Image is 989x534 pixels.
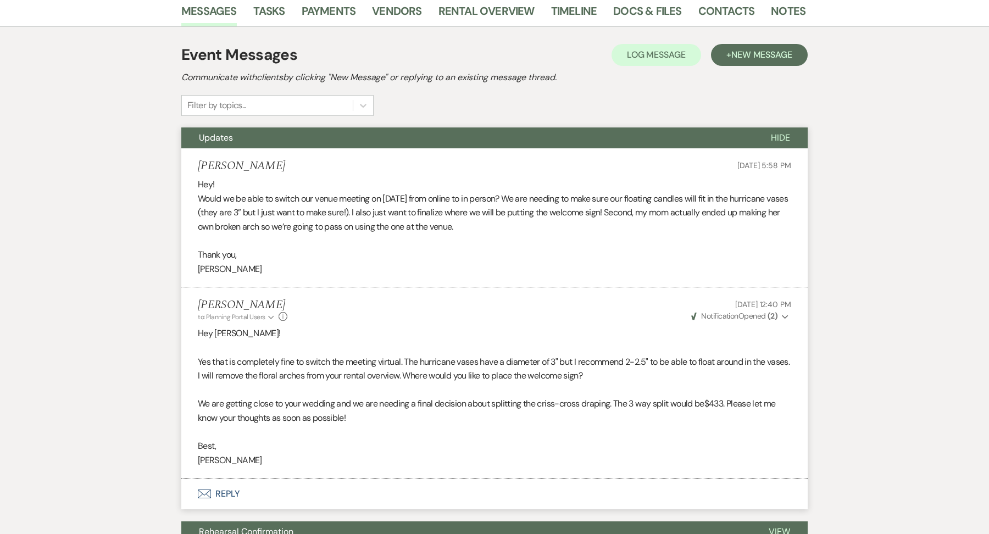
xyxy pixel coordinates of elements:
[181,71,808,84] h2: Communicate with clients by clicking "New Message" or replying to an existing message thread.
[198,453,791,468] p: [PERSON_NAME]
[771,132,790,143] span: Hide
[198,326,791,341] p: Hey [PERSON_NAME]!
[198,313,265,321] span: to: Planning Portal Users
[737,160,791,170] span: [DATE] 5:58 PM
[551,2,597,26] a: Timeline
[731,49,792,60] span: New Message
[181,2,237,26] a: Messages
[438,2,535,26] a: Rental Overview
[372,2,421,26] a: Vendors
[198,398,776,424] span: $433. Please let me know your thoughts as soon as possible!
[701,311,738,321] span: Notification
[612,44,701,66] button: Log Message
[181,43,297,66] h1: Event Messages
[198,192,791,234] p: Would we be able to switch our venue meeting on [DATE] from online to in person? We are needing t...
[768,311,777,321] strong: ( 2 )
[198,262,791,276] p: [PERSON_NAME]
[691,311,777,321] span: Opened
[711,44,808,66] button: +New Message
[181,479,808,509] button: Reply
[753,127,808,148] button: Hide
[690,310,791,322] button: NotificationOpened (2)
[181,127,753,148] button: Updates
[187,99,246,112] div: Filter by topics...
[253,2,285,26] a: Tasks
[698,2,755,26] a: Contacts
[735,299,791,309] span: [DATE] 12:40 PM
[198,177,791,192] p: Hey!
[198,355,791,383] p: Yes that is completely fine to switch the meeting virtual. The hurricane vases have a diameter of...
[627,49,686,60] span: Log Message
[771,2,805,26] a: Notes
[613,2,681,26] a: Docs & Files
[198,159,285,173] h5: [PERSON_NAME]
[198,439,791,453] p: Best,
[198,397,791,425] p: We are getting close to your wedding and we are needing a final decision about splitting the cris...
[198,248,791,262] p: Thank you,
[198,298,287,312] h5: [PERSON_NAME]
[199,132,233,143] span: Updates
[302,2,356,26] a: Payments
[198,312,276,322] button: to: Planning Portal Users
